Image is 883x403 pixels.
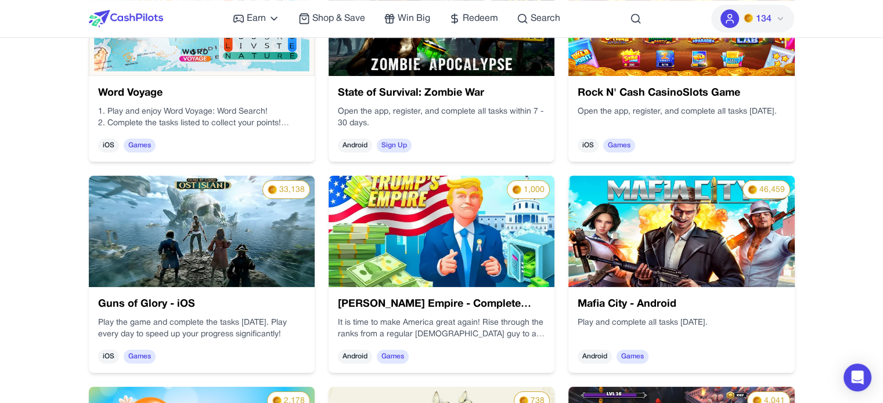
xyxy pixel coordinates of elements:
span: iOS [578,139,599,153]
img: a90cf0cf-c774-4d18-8f19-7fed0893804d.webp [89,176,315,287]
span: Games [377,350,409,364]
p: 1. Play and enjoy Word Voyage: Word Search! [98,106,305,118]
a: Search [517,12,560,26]
a: Shop & Save [298,12,365,26]
a: Redeem [449,12,498,26]
a: Earn [233,12,280,26]
img: PMs [512,185,521,194]
p: Play the game and complete the tasks [DATE]. Play every day to speed up your progress significantly! [98,317,305,340]
img: CashPilots Logo [89,10,163,27]
div: Play and complete all tasks [DATE]. [578,317,785,340]
h3: Word Voyage [98,85,305,101]
span: Android [338,350,372,364]
img: 49b64d60-fe3d-411d-816e-6eba893ab9df.png [329,176,554,287]
span: Android [578,350,612,364]
span: Games [603,139,635,153]
span: 33,138 [279,184,305,196]
span: 1,000 [524,184,545,196]
span: Games [617,350,648,364]
p: Open the app, register, and complete all tasks within 7 - 30 days. [338,106,545,129]
img: PMs [744,13,753,23]
p: It is time to make America great again! Rise through the ranks from a regular [DEMOGRAPHIC_DATA] ... [338,317,545,340]
button: PMs134 [711,5,794,32]
span: Win Big [398,12,430,26]
span: Android [338,139,372,153]
span: Shop & Save [312,12,365,26]
p: Open the app, register, and complete all tasks [DATE]. [578,106,785,118]
span: Redeem [463,12,498,26]
h3: Rock N' Cash CasinoSlots Game [578,85,785,101]
h3: [PERSON_NAME] Empire - Complete Level 32 - 3 Days [338,296,545,313]
span: Earn [247,12,266,26]
span: Search [531,12,560,26]
span: 46,459 [759,184,785,196]
span: iOS [98,350,119,364]
div: Open Intercom Messenger [844,364,871,391]
img: PMs [268,185,277,194]
span: 134 [755,12,771,26]
h3: Guns of Glory - iOS [98,296,305,313]
p: 2. Complete the tasks listed to collect your points! [98,118,305,129]
span: Sign Up [377,139,412,153]
span: iOS [98,139,119,153]
img: PMs [748,185,757,194]
span: Games [124,350,156,364]
img: 458eefe5-aead-4420-8b58-6e94704f1244.jpg [568,176,794,287]
h3: State of Survival: Zombie War [338,85,545,101]
h3: Mafia City - Android [578,296,785,313]
a: Win Big [384,12,430,26]
span: Games [124,139,156,153]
